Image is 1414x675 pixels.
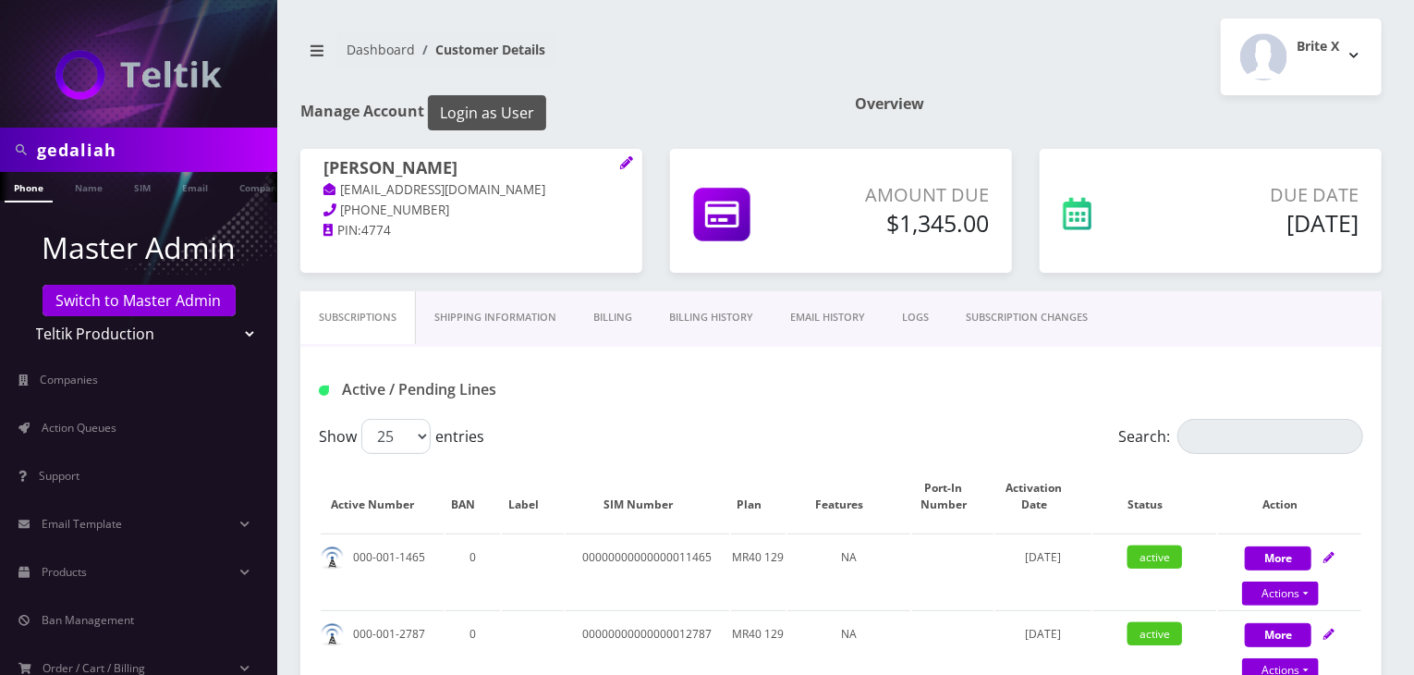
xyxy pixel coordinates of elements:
th: Plan: activate to sort column ascending [731,461,786,532]
span: 4774 [361,222,391,239]
input: Search: [1177,419,1363,454]
span: Email Template [42,516,122,532]
a: LOGS [884,291,947,344]
span: Companies [41,372,99,387]
span: Action Queues [42,420,116,436]
a: Name [66,172,112,201]
a: Company [230,172,292,201]
img: Teltik Production [55,50,222,100]
a: [EMAIL_ADDRESS][DOMAIN_NAME] [323,181,546,200]
button: More [1245,623,1311,647]
span: active [1128,622,1182,645]
a: Billing [575,291,651,344]
h5: $1,345.00 [828,209,989,237]
a: Switch to Master Admin [43,285,236,316]
a: PIN: [323,222,361,240]
button: Brite X [1221,18,1382,95]
th: Status: activate to sort column ascending [1093,461,1216,532]
a: Subscriptions [300,291,416,344]
td: 000-001-1465 [321,534,444,608]
h1: Manage Account [300,95,827,130]
button: Login as User [428,95,546,130]
a: Phone [5,172,53,202]
span: [PHONE_NUMBER] [341,202,450,218]
h1: Overview [855,95,1382,113]
th: Activation Date: activate to sort column ascending [995,461,1091,532]
a: Dashboard [347,41,415,58]
a: Email [173,172,217,201]
p: Amount Due [828,181,989,209]
span: active [1128,546,1182,569]
th: BAN: activate to sort column ascending [445,461,500,532]
span: [DATE] [1026,549,1062,565]
img: default.png [321,546,344,570]
span: Support [39,468,79,484]
img: Active / Pending Lines [319,386,329,396]
td: 00000000000000011465 [566,534,729,608]
span: Products [42,564,87,580]
input: Search in Company [37,132,273,167]
a: Actions [1242,582,1319,606]
a: Shipping Information [416,291,575,344]
th: Features: activate to sort column ascending [787,461,910,532]
a: Billing History [651,291,772,344]
td: NA [787,534,910,608]
a: SUBSCRIPTION CHANGES [947,291,1106,344]
th: Action: activate to sort column ascending [1218,461,1361,532]
th: Label: activate to sort column ascending [502,461,564,532]
a: Login as User [424,101,546,121]
label: Search: [1118,419,1363,454]
li: Customer Details [415,40,545,59]
select: Showentries [361,419,431,454]
a: EMAIL HISTORY [772,291,884,344]
p: Due Date [1171,181,1359,209]
a: SIM [125,172,160,201]
td: 0 [445,534,500,608]
th: Active Number: activate to sort column ascending [321,461,444,532]
button: More [1245,546,1311,571]
h5: [DATE] [1171,209,1359,237]
h2: Brite X [1297,39,1339,55]
label: Show entries [319,419,484,454]
span: Ban Management [42,612,134,628]
img: default.png [321,623,344,646]
th: Port-In Number: activate to sort column ascending [912,461,993,532]
nav: breadcrumb [300,31,827,83]
span: [DATE] [1026,626,1062,642]
th: SIM Number: activate to sort column ascending [566,461,729,532]
td: MR40 129 [731,534,786,608]
h1: [PERSON_NAME] [323,158,619,180]
h1: Active / Pending Lines [319,381,649,399]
